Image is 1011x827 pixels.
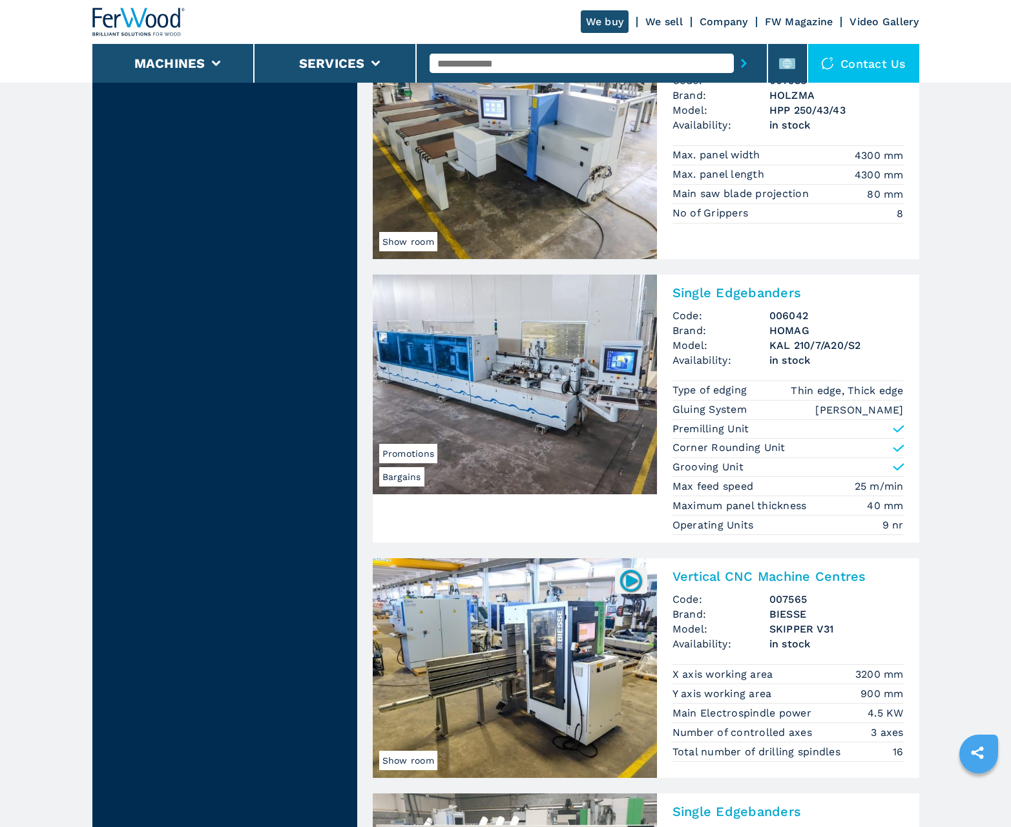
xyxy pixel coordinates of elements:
[961,737,994,769] a: sharethis
[672,118,769,132] span: Availability:
[868,706,904,720] em: 4.5 KW
[769,118,904,132] span: in stock
[672,804,904,819] h2: Single Edgebanders
[672,726,816,740] p: Number of controlled axes
[379,232,437,251] span: Show room
[867,187,903,202] em: 80 mm
[849,16,919,28] a: Video Gallery
[769,323,904,338] h3: HOMAG
[672,403,751,417] p: Gluing System
[855,667,904,682] em: 3200 mm
[769,103,904,118] h3: HPP 250/43/43
[581,10,629,33] a: We buy
[672,187,813,201] p: Main saw blade projection
[618,568,643,593] img: 007565
[672,499,810,513] p: Maximum panel thickness
[672,353,769,368] span: Availability:
[672,745,844,759] p: Total number of drilling spindles
[700,16,748,28] a: Company
[815,403,903,417] em: [PERSON_NAME]
[672,206,752,220] p: No of Grippers
[855,479,904,494] em: 25 m/min
[769,308,904,323] h3: 006042
[373,275,919,543] a: Single Edgebanders HOMAG KAL 210/7/A20/S2BargainsPromotionsSingle EdgebandersCode:006042Brand:HOM...
[893,744,904,759] em: 16
[867,498,903,513] em: 40 mm
[645,16,683,28] a: We sell
[134,56,205,71] button: Machines
[373,275,657,494] img: Single Edgebanders HOMAG KAL 210/7/A20/S2
[769,636,904,651] span: in stock
[734,48,754,78] button: submit-button
[672,285,904,300] h2: Single Edgebanders
[672,636,769,651] span: Availability:
[672,569,904,584] h2: Vertical CNC Machine Centres
[672,323,769,338] span: Brand:
[379,444,438,463] span: Promotions
[769,622,904,636] h3: SKIPPER V31
[672,607,769,622] span: Brand:
[791,383,903,398] em: Thin edge, Thick edge
[956,769,1001,817] iframe: Chat
[299,56,365,71] button: Services
[855,167,904,182] em: 4300 mm
[672,422,749,436] p: Premilling Unit
[672,518,757,532] p: Operating Units
[769,338,904,353] h3: KAL 210/7/A20/S2
[373,558,657,778] img: Vertical CNC Machine Centres BIESSE SKIPPER V31
[672,103,769,118] span: Model:
[672,383,751,397] p: Type of edging
[373,39,657,259] img: Automatic Loading Panel Saws HOLZMA HPP 250/43/43
[897,206,903,221] em: 8
[769,592,904,607] h3: 007565
[672,706,815,720] p: Main Electrospindle power
[672,479,757,494] p: Max feed speed
[379,751,437,770] span: Show room
[871,725,904,740] em: 3 axes
[672,88,769,103] span: Brand:
[379,467,424,487] span: Bargains
[92,8,185,36] img: Ferwood
[672,592,769,607] span: Code:
[765,16,833,28] a: FW Magazine
[769,88,904,103] h3: HOLZMA
[672,687,775,701] p: Y axis working area
[672,441,786,455] p: Corner Rounding Unit
[860,686,904,701] em: 900 mm
[672,338,769,353] span: Model:
[672,667,776,682] p: X axis working area
[821,57,834,70] img: Contact us
[672,148,764,162] p: Max. panel width
[672,460,744,474] p: Grooving Unit
[672,622,769,636] span: Model:
[373,558,919,778] a: Vertical CNC Machine Centres BIESSE SKIPPER V31Show room007565Vertical CNC Machine CentresCode:00...
[769,607,904,622] h3: BIESSE
[882,518,904,532] em: 9 nr
[855,148,904,163] em: 4300 mm
[373,39,919,259] a: Automatic Loading Panel Saws HOLZMA HPP 250/43/43Show room007538Automatic Loading Panel SawsCode:...
[672,308,769,323] span: Code:
[672,167,768,182] p: Max. panel length
[769,353,904,368] span: in stock
[808,44,919,83] div: Contact us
